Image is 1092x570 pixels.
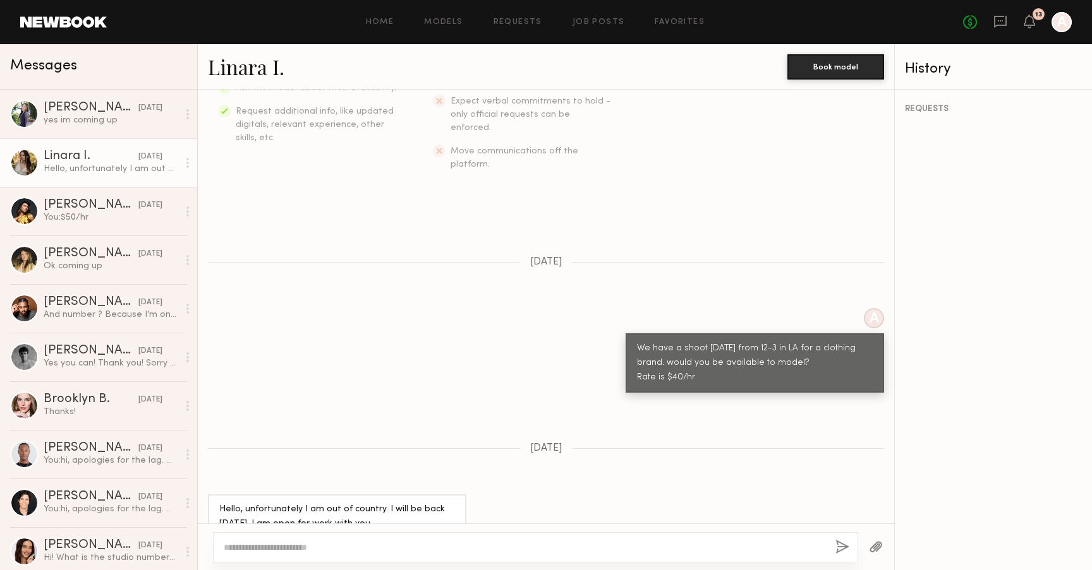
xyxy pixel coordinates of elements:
[44,393,138,406] div: Brooklyn B.
[44,211,178,223] div: You: $50/hr
[637,341,873,385] div: We have a shoot [DATE] from 12-3 in LA for a clothing brand. would you be available to model? Rat...
[44,163,178,175] div: Hello, unfortunately I am out of country. I will be back [DATE]. I am open for work with you
[138,394,162,406] div: [DATE]
[44,442,138,454] div: [PERSON_NAME]
[905,105,1082,114] div: REQUESTS
[451,147,578,169] span: Move communications off the platform.
[905,62,1082,76] div: History
[10,59,77,73] span: Messages
[236,107,394,142] span: Request additional info, like updated digitals, relevant experience, other skills, etc.
[44,345,138,357] div: [PERSON_NAME]
[655,18,705,27] a: Favorites
[138,491,162,503] div: [DATE]
[44,199,138,211] div: [PERSON_NAME]
[44,102,138,114] div: [PERSON_NAME]
[138,151,162,163] div: [DATE]
[44,454,178,466] div: You: hi, apologies for the lag. We’ve decided to postpone the shoot indefinitely. I’ll reach back...
[44,309,178,321] div: And number ? Because I’m on the first floor right now
[138,540,162,552] div: [DATE]
[530,443,562,454] span: [DATE]
[44,260,178,272] div: Ok coming up
[787,54,884,80] button: Book model
[138,297,162,309] div: [DATE]
[208,53,284,80] a: Linara I.
[451,97,610,132] span: Expect verbal commitments to hold - only official requests can be enforced.
[573,18,625,27] a: Job Posts
[138,442,162,454] div: [DATE]
[138,248,162,260] div: [DATE]
[44,406,178,418] div: Thanks!
[787,61,884,71] a: Book model
[1052,12,1072,32] a: A
[1035,11,1042,18] div: 13
[138,102,162,114] div: [DATE]
[44,490,138,503] div: [PERSON_NAME]
[44,357,178,369] div: Yes you can! Thank you! Sorry for the late reply!
[44,296,138,309] div: [PERSON_NAME]
[44,552,178,564] div: Hi! What is the studio number? I just got to the building
[44,150,138,163] div: Linara I.
[424,18,463,27] a: Models
[138,345,162,357] div: [DATE]
[366,18,394,27] a: Home
[494,18,542,27] a: Requests
[44,503,178,515] div: You: hi, apologies for the lag. We’ve decided to postpone the shoot indefinitely. I’ll reach back...
[530,257,562,268] span: [DATE]
[219,502,455,531] div: Hello, unfortunately I am out of country. I will be back [DATE]. I am open for work with you
[44,247,138,260] div: [PERSON_NAME]
[138,199,162,211] div: [DATE]
[44,114,178,126] div: yes im coming up
[44,539,138,552] div: [PERSON_NAME]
